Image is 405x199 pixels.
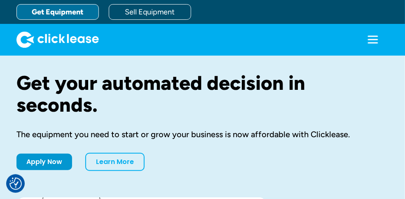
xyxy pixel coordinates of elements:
[16,31,99,48] a: home
[16,31,99,48] img: Clicklease logo
[16,72,389,116] h1: Get your automated decision in seconds.
[9,178,22,190] img: Revisit consent button
[16,4,99,20] a: Get Equipment
[16,154,72,170] a: Apply Now
[85,153,145,171] a: Learn More
[109,4,191,20] a: Sell Equipment
[357,24,389,55] div: menu
[9,178,22,190] button: Consent Preferences
[16,129,389,140] div: The equipment you need to start or grow your business is now affordable with Clicklease.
